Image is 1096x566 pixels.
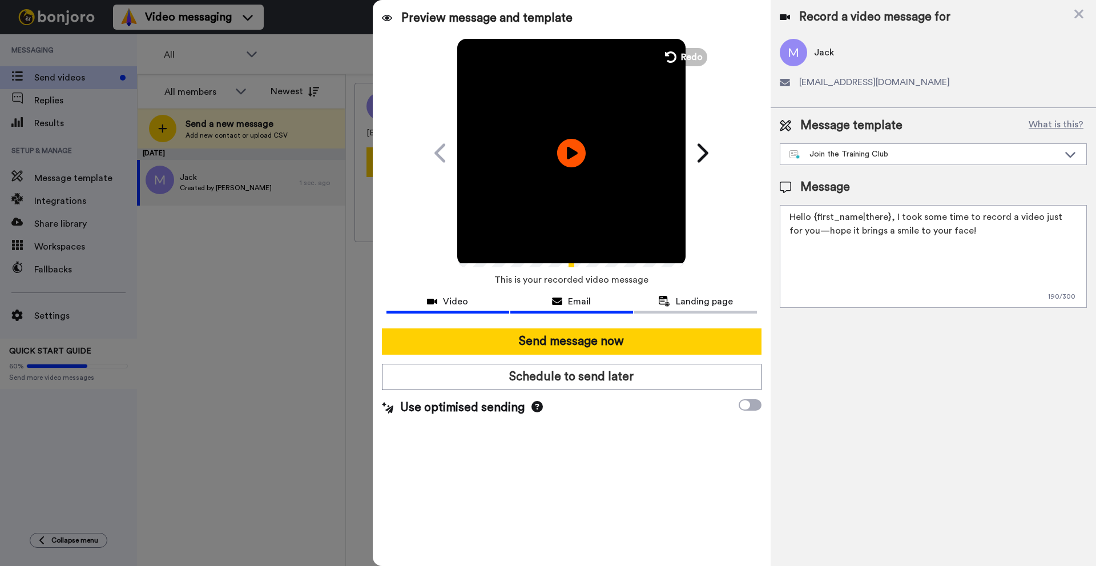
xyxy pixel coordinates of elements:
[800,117,902,134] span: Message template
[568,295,591,308] span: Email
[800,179,850,196] span: Message
[1,2,32,33] img: 5087268b-a063-445d-b3f7-59d8cce3615b-1541509651.jpg
[780,205,1087,308] textarea: Hello {first_name|there}, I took some time to record a video just for you—hope it brings a smile ...
[676,295,733,308] span: Landing page
[382,364,761,390] button: Schedule to send later
[799,75,950,89] span: [EMAIL_ADDRESS][DOMAIN_NAME]
[37,37,50,50] img: mute-white.svg
[443,295,468,308] span: Video
[789,148,1059,160] div: Join the Training Club
[64,10,154,54] span: Hi [PERSON_NAME], I recorded a quick video to help you get started with [PERSON_NAME]. Hope it's ...
[382,328,761,355] button: Send message now
[494,267,648,292] span: This is your recorded video message
[1025,117,1087,134] button: What is this?
[400,399,525,416] span: Use optimised sending
[789,150,800,159] img: nextgen-template.svg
